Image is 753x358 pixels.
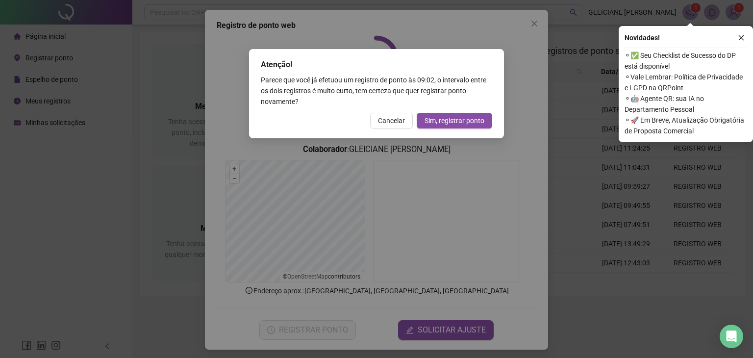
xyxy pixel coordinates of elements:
[625,50,747,72] span: ⚬ ✅ Seu Checklist de Sucesso do DP está disponível
[720,325,743,348] div: Open Intercom Messenger
[738,34,745,41] span: close
[261,75,492,107] div: Parece que você já efetuou um registro de ponto às 09:02 , o intervalo entre os dois registros é ...
[261,59,492,71] div: Atenção!
[378,115,405,126] span: Cancelar
[417,113,492,128] button: Sim, registrar ponto
[370,113,413,128] button: Cancelar
[625,32,660,43] span: Novidades !
[625,93,747,115] span: ⚬ 🤖 Agente QR: sua IA no Departamento Pessoal
[425,115,484,126] span: Sim, registrar ponto
[625,115,747,136] span: ⚬ 🚀 Em Breve, Atualização Obrigatória de Proposta Comercial
[625,72,747,93] span: ⚬ Vale Lembrar: Política de Privacidade e LGPD na QRPoint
